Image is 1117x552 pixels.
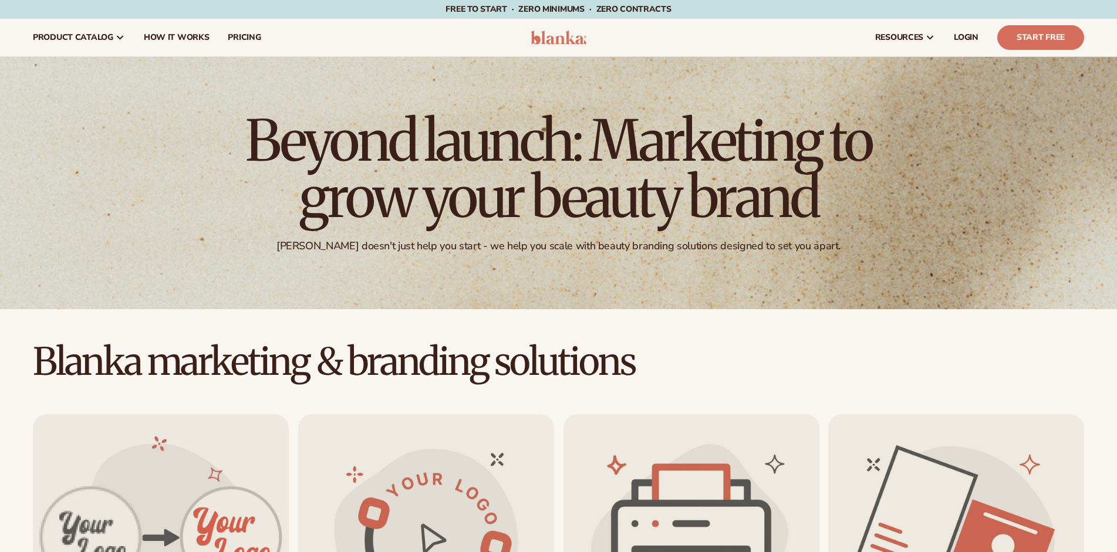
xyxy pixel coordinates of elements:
[997,25,1084,50] a: Start Free
[23,19,134,56] a: product catalog
[134,19,219,56] a: How It Works
[875,33,923,42] span: resources
[236,113,882,225] h1: Beyond launch: Marketing to grow your beauty brand
[144,33,210,42] span: How It Works
[954,33,978,42] span: LOGIN
[218,19,270,56] a: pricing
[33,33,113,42] span: product catalog
[228,33,261,42] span: pricing
[276,239,841,253] div: [PERSON_NAME] doesn't just help you start - we help you scale with beauty branding solutions desi...
[866,19,944,56] a: resources
[944,19,988,56] a: LOGIN
[446,4,671,15] span: Free to start · ZERO minimums · ZERO contracts
[531,31,586,45] img: logo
